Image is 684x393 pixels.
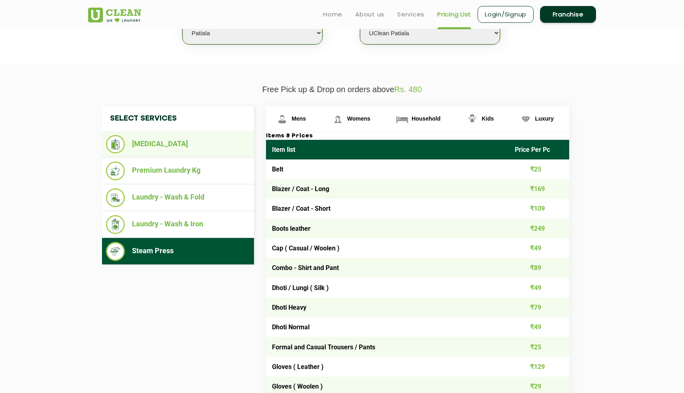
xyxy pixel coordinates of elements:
li: Steam Press [106,242,250,261]
li: [MEDICAL_DATA] [106,135,250,153]
td: Cap ( Casual / Woolen ) [266,238,509,258]
td: Boots leather [266,219,509,238]
td: Gloves ( Leather ) [266,357,509,377]
img: Luxury [519,112,533,126]
td: ₹25 [509,337,570,357]
span: Kids [482,115,494,122]
td: ₹79 [509,298,570,317]
img: Kids [465,112,479,126]
h4: Select Services [102,106,254,131]
td: ₹109 [509,199,570,218]
img: Womens [331,112,345,126]
img: Dry Cleaning [106,135,125,153]
a: About us [355,10,384,19]
td: Formal and Casual Trousers / Pants [266,337,509,357]
img: Household [395,112,409,126]
a: Login/Signup [478,6,534,23]
span: Household [412,115,440,122]
td: Combo - Shirt and Pant [266,258,509,278]
li: Premium Laundry Kg [106,161,250,180]
span: Womens [347,115,370,122]
a: Pricing List [437,10,471,19]
td: Blazer / Coat - Long [266,179,509,199]
td: ₹169 [509,179,570,199]
img: Premium Laundry Kg [106,161,125,180]
img: UClean Laundry and Dry Cleaning [88,8,141,22]
span: Luxury [535,115,554,122]
span: Mens [292,115,306,122]
td: Dhoti Heavy [266,298,509,317]
th: Price Per Pc [509,140,570,159]
td: ₹25 [509,159,570,179]
td: Dhoti Normal [266,317,509,337]
td: ₹49 [509,317,570,337]
p: Free Pick up & Drop on orders above [88,85,596,94]
td: ₹129 [509,357,570,377]
td: ₹49 [509,238,570,258]
td: ₹49 [509,278,570,297]
a: Services [397,10,424,19]
img: Laundry - Wash & Fold [106,188,125,207]
th: Item list [266,140,509,159]
td: ₹249 [509,219,570,238]
img: Laundry - Wash & Iron [106,215,125,234]
h3: Items & Prices [266,133,569,140]
td: ₹89 [509,258,570,278]
a: Home [323,10,342,19]
img: Mens [275,112,289,126]
img: Steam Press [106,242,125,261]
td: Blazer / Coat - Short [266,199,509,218]
td: Belt [266,159,509,179]
li: Laundry - Wash & Iron [106,215,250,234]
td: Dhoti / Lungi ( Silk ) [266,278,509,297]
li: Laundry - Wash & Fold [106,188,250,207]
span: Rs. 480 [394,85,422,94]
a: Franchise [540,6,596,23]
